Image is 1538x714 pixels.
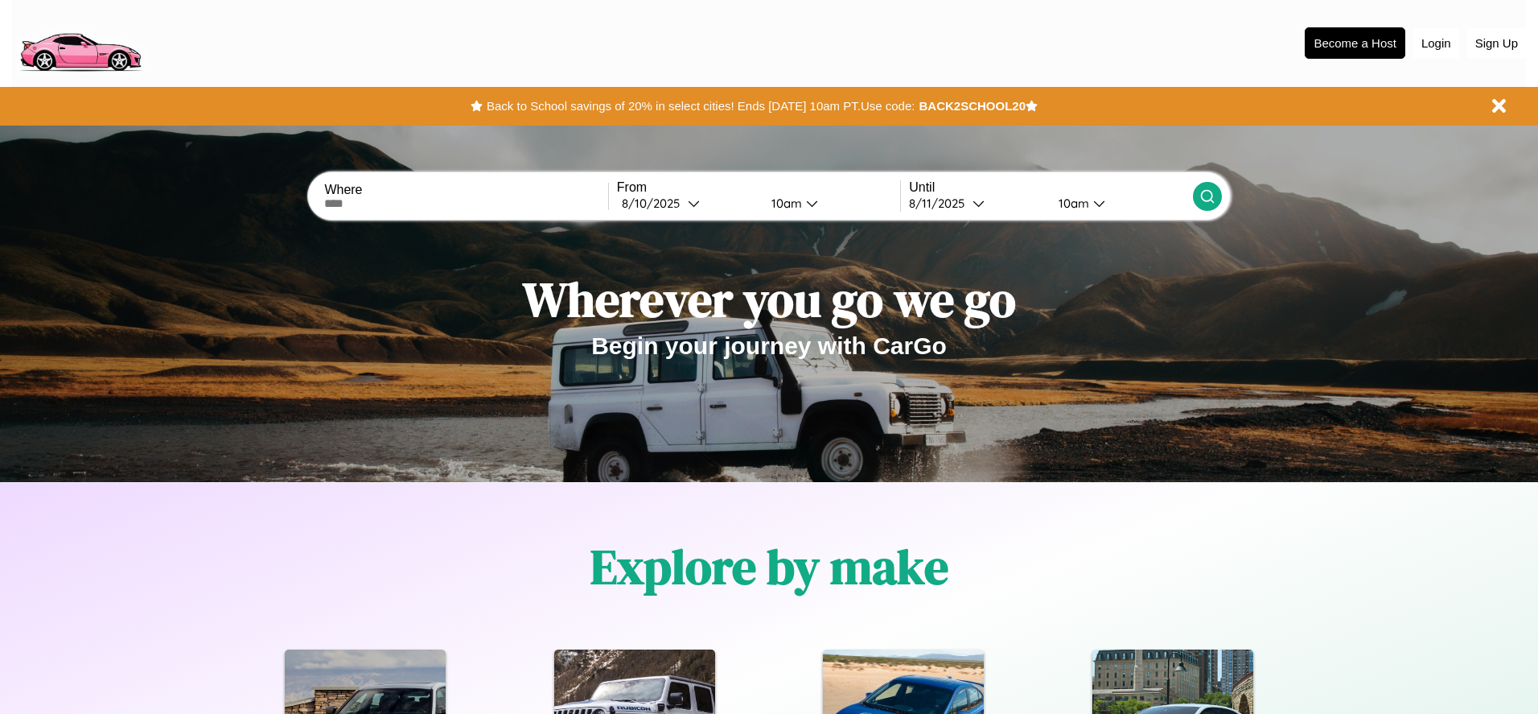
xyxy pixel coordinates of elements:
label: Where [324,183,607,197]
div: 8 / 11 / 2025 [909,196,973,211]
b: BACK2SCHOOL20 [919,99,1026,113]
button: Login [1413,28,1459,58]
button: 10am [759,195,900,212]
h1: Explore by make [590,534,948,600]
div: 10am [763,196,806,211]
div: 8 / 10 / 2025 [622,196,688,211]
button: Become a Host [1305,27,1405,59]
button: Back to School savings of 20% in select cities! Ends [DATE] 10am PT.Use code: [483,95,919,118]
button: 10am [1046,195,1192,212]
div: 10am [1051,196,1093,211]
label: Until [909,180,1192,195]
label: From [617,180,900,195]
button: Sign Up [1467,28,1526,58]
button: 8/10/2025 [617,195,759,212]
img: logo [12,8,148,76]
